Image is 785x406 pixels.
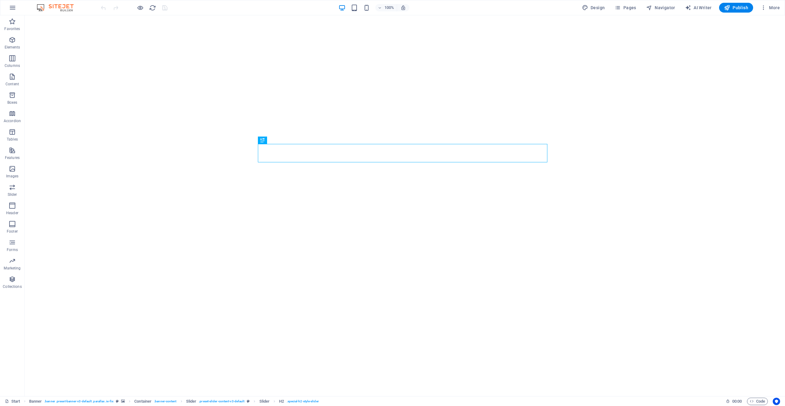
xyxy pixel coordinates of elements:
[3,284,21,289] p: Collections
[732,398,742,405] span: 00 00
[385,4,394,11] h6: 100%
[612,3,638,13] button: Pages
[685,5,712,11] span: AI Writer
[773,398,780,405] button: Usercentrics
[375,4,397,11] button: 100%
[615,5,636,11] span: Pages
[287,398,319,405] span: . special-h2-style-slider
[747,398,768,405] button: Code
[149,4,156,11] button: reload
[154,398,176,405] span: . banner-content
[199,398,244,405] span: . preset-slider-content-v3-default
[44,398,113,405] span: . banner .preset-banner-v3-default .parallax .ie-fix
[8,192,17,197] p: Slider
[4,118,21,123] p: Accordion
[7,229,18,234] p: Footer
[5,155,20,160] p: Features
[186,398,197,405] span: Click to select. Double-click to edit
[5,45,20,50] p: Elements
[7,137,18,142] p: Tables
[5,63,20,68] p: Columns
[4,266,21,271] p: Marketing
[121,400,125,403] i: This element contains a background
[683,3,714,13] button: AI Writer
[29,398,319,405] nav: breadcrumb
[580,3,607,13] div: Design (Ctrl+Alt+Y)
[4,26,20,31] p: Favorites
[724,5,748,11] span: Publish
[134,398,151,405] span: Click to select. Double-click to edit
[758,3,782,13] button: More
[279,398,284,405] span: Click to select. Double-click to edit
[726,398,742,405] h6: Session time
[582,5,605,11] span: Design
[247,400,250,403] i: This element is a customizable preset
[136,4,144,11] button: Click here to leave preview mode and continue editing
[719,3,753,13] button: Publish
[6,174,19,179] p: Images
[116,400,119,403] i: This element is a customizable preset
[646,5,675,11] span: Navigator
[35,4,81,11] img: Editor Logo
[6,211,18,215] p: Header
[259,398,270,405] span: Click to select. Double-click to edit
[760,5,780,11] span: More
[149,4,156,11] i: Reload page
[7,100,17,105] p: Boxes
[6,82,19,87] p: Content
[5,398,20,405] a: Click to cancel selection. Double-click to open Pages
[29,398,42,405] span: Click to select. Double-click to edit
[580,3,607,13] button: Design
[750,398,765,405] span: Code
[644,3,678,13] button: Navigator
[400,5,406,10] i: On resize automatically adjust zoom level to fit chosen device.
[7,247,18,252] p: Forms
